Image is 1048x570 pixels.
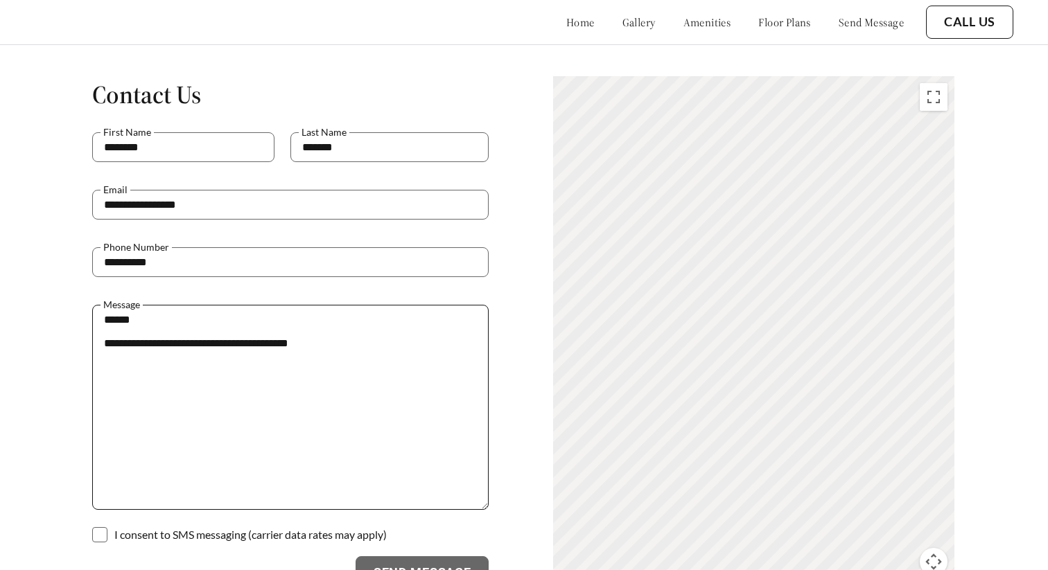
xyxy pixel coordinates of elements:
[566,15,595,29] a: home
[926,6,1013,39] button: Call Us
[839,15,904,29] a: send message
[920,83,947,111] button: Toggle fullscreen view
[683,15,731,29] a: amenities
[622,15,656,29] a: gallery
[944,15,995,30] a: Call Us
[758,15,811,29] a: floor plans
[92,79,489,110] h1: Contact Us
